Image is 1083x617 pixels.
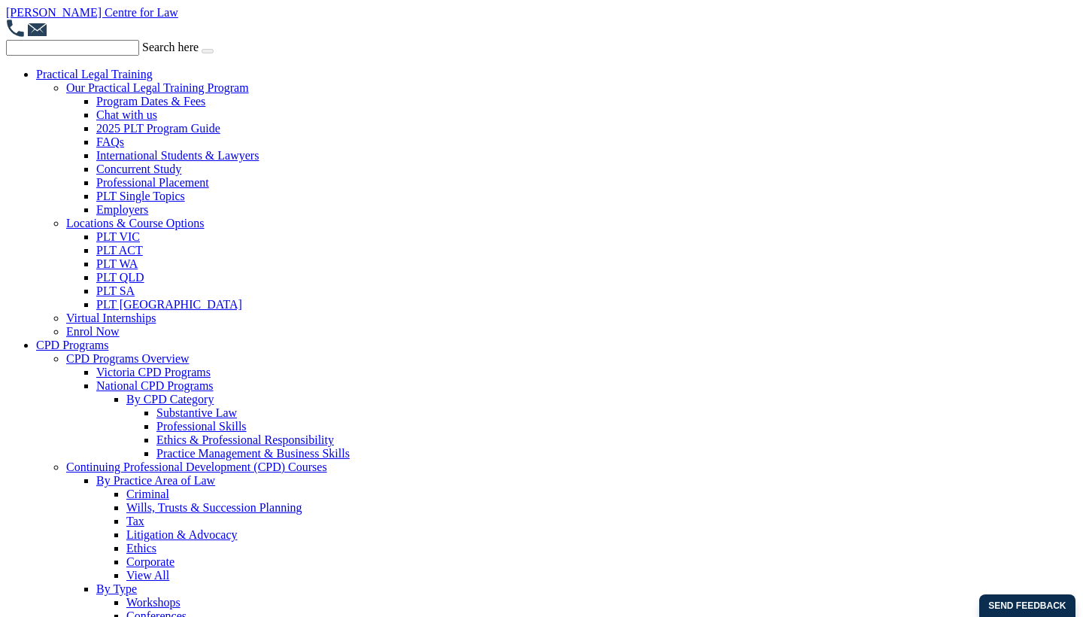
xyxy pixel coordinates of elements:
img: mail-ic [27,22,47,37]
a: FAQs [96,135,124,148]
a: Ethics [126,542,156,555]
img: call-ic [6,20,24,37]
a: PLT VIC [96,230,140,243]
a: Practical Legal Training [36,68,153,81]
a: Professional Skills [156,420,247,433]
a: PLT Single Topics [96,190,185,202]
a: Chat with us [96,108,157,121]
label: Search here [142,41,199,53]
a: CPD Programs Overview [66,352,190,365]
a: PLT WA [96,257,138,270]
a: Locations & Course Options [66,217,205,229]
a: PLT [GEOGRAPHIC_DATA] [96,298,242,311]
a: Wills, Trusts & Succession Planning [126,501,302,514]
a: Tax [126,515,144,527]
a: Employers [96,203,148,216]
a: Concurrent Study [96,163,181,175]
a: [PERSON_NAME] Centre for Law [6,6,178,19]
a: By CPD Category [126,393,214,406]
a: Criminal [126,488,169,500]
a: Practice Management & Business Skills [156,447,350,460]
a: Victoria CPD Programs [96,366,211,378]
a: Workshops [126,596,180,609]
a: Substantive Law [156,406,237,419]
a: International Students & Lawyers [96,149,259,162]
a: Ethics & Professional Responsibility [156,433,334,446]
a: PLT SA [96,284,135,297]
a: By Type [96,582,137,595]
a: PLT ACT [96,244,143,257]
a: Corporate [126,555,174,568]
a: Virtual Internships [66,312,156,324]
a: CPD Programs [36,339,108,351]
a: Professional Placement [96,176,209,189]
a: Program Dates & Fees [96,95,205,108]
a: National CPD Programs [96,379,214,392]
a: By Practice Area of Law [96,474,215,487]
a: Litigation & Advocacy [126,528,238,541]
a: PLT QLD [96,271,144,284]
a: Continuing Professional Development (CPD) Courses [66,460,327,473]
a: Our Practical Legal Training Program [66,81,249,94]
a: Enrol Now [66,325,120,338]
a: 2025 PLT Program Guide [96,122,220,135]
a: View All [126,569,169,582]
